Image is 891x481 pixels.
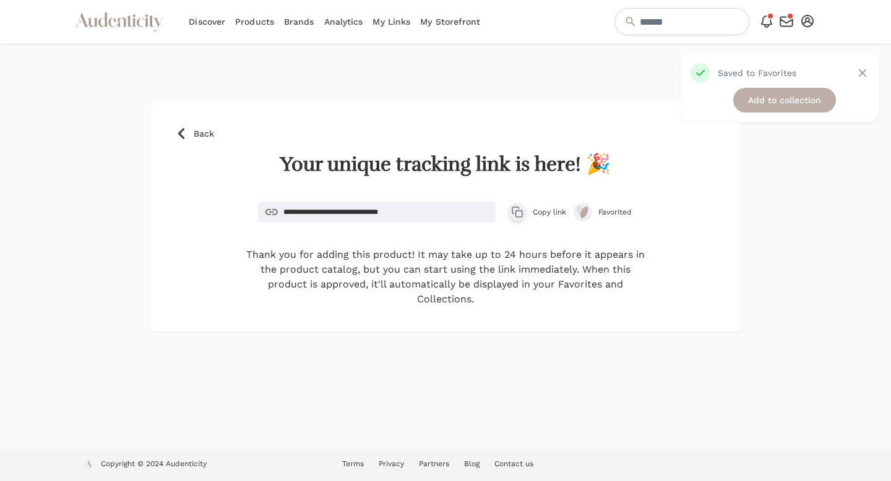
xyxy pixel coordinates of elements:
a: Contact us [494,459,533,468]
span: Favorited [598,207,633,217]
a: Back [175,127,717,140]
button: Copy link [508,202,566,223]
div: Saved to Favorites [718,67,796,79]
a: Partners [419,459,449,468]
a: Blog [464,459,480,468]
a: Add to collection [733,88,836,113]
button: Close [853,63,872,83]
button: Favorited [574,203,633,221]
a: Privacy [379,459,404,468]
span: Copy link [533,207,566,217]
p: Copyright © 2024 Audenticity [101,459,207,471]
a: Terms [342,459,364,468]
span: Back [194,127,214,140]
h1: Your unique tracking link is here! 🎉 [243,152,648,177]
p: Thank you for adding this product! It may take up to 24 hours before it appears in the product ca... [243,247,648,307]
